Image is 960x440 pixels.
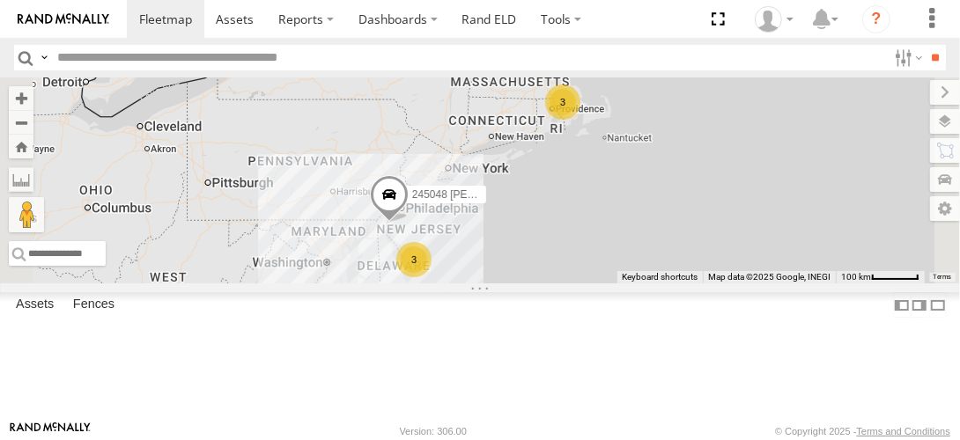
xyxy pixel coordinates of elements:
label: Search Filter Options [888,45,926,70]
label: Fences [64,293,123,318]
a: Terms [934,274,952,281]
button: Zoom out [9,110,33,135]
button: Zoom in [9,86,33,110]
div: Version: 306.00 [400,426,467,436]
label: Search Query [37,45,51,70]
a: Terms and Conditions [857,426,950,436]
div: © Copyright 2025 - [775,426,950,436]
button: Map Scale: 100 km per 51 pixels [836,271,925,283]
button: Zoom Home [9,135,33,158]
div: John Olaniyan [749,6,800,33]
label: Map Settings [930,196,960,221]
button: Drag Pegman onto the map to open Street View [9,197,44,232]
img: rand-logo.svg [18,13,109,26]
span: Map data ©2025 Google, INEGI [708,272,831,282]
div: 3 [545,84,580,120]
label: Dock Summary Table to the Right [911,292,928,318]
label: Assets [7,293,63,318]
span: 100 km [841,272,871,282]
button: Keyboard shortcuts [622,271,698,283]
div: 3 [396,242,432,277]
label: Measure [9,167,33,192]
span: 245048 [PERSON_NAME] [412,188,537,201]
a: Visit our Website [10,422,91,440]
i: ? [862,5,890,33]
label: Hide Summary Table [929,292,947,318]
label: Dock Summary Table to the Left [893,292,911,318]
